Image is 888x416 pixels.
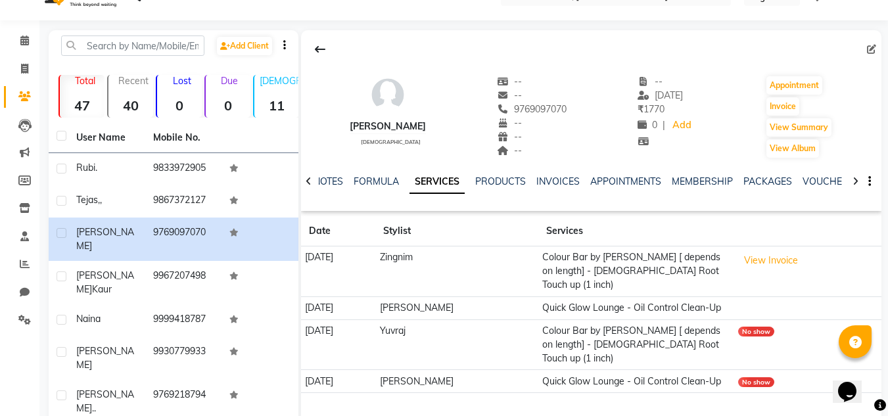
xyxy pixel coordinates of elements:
span: -- [497,145,522,156]
div: No show [738,327,774,336]
a: Add Client [217,37,272,55]
button: Invoice [766,97,799,116]
td: Colour Bar by [PERSON_NAME] [ depends on length] - [DEMOGRAPHIC_DATA] Root Touch up (1 inch) [538,319,734,370]
td: 9999418787 [145,304,222,336]
a: Add [670,116,693,135]
div: Back to Client [306,37,334,62]
p: Total [65,75,105,87]
span: -- [497,117,522,129]
iframe: chat widget [833,363,875,403]
a: INVOICES [536,175,580,187]
img: avatar [368,75,408,114]
td: 9967207498 [145,261,222,304]
button: View Invoice [738,250,804,271]
td: [PERSON_NAME] [375,370,538,393]
input: Search by Name/Mobile/Email/Code [61,35,204,56]
span: 1770 [638,103,665,115]
span: Tejas [76,194,98,206]
a: PRODUCTS [475,175,526,187]
td: Yuvraj [375,319,538,370]
td: [DATE] [301,246,375,297]
th: Date [301,216,375,246]
a: PACKAGES [743,175,792,187]
p: [DEMOGRAPHIC_DATA] [260,75,299,87]
td: [DATE] [301,319,375,370]
td: [DATE] [301,370,375,393]
span: [PERSON_NAME] [76,388,134,414]
td: 9769097070 [145,218,222,261]
span: -- [638,76,663,87]
span: -- [497,89,522,101]
td: Quick Glow Lounge - Oil Control Clean-Up [538,370,734,393]
span: .. [92,402,96,414]
a: NOTES [314,175,343,187]
button: View Album [766,139,819,158]
td: 9930779933 [145,336,222,380]
strong: 0 [157,97,202,114]
span: [DEMOGRAPHIC_DATA] [361,139,421,145]
p: Due [208,75,250,87]
strong: 0 [206,97,250,114]
td: [PERSON_NAME] [375,296,538,319]
span: Naina [76,313,101,325]
span: | [663,118,665,132]
button: View Summary [766,118,831,137]
a: FORMULA [354,175,399,187]
span: ,, [98,194,102,206]
div: No show [738,377,774,387]
span: ₹ [638,103,643,115]
strong: 11 [254,97,299,114]
span: Kaur [92,283,112,295]
span: -- [497,131,522,143]
td: Colour Bar by [PERSON_NAME] [ depends on length] - [DEMOGRAPHIC_DATA] Root Touch up (1 inch) [538,246,734,297]
p: Recent [114,75,153,87]
a: SERVICES [409,170,465,194]
span: [DATE] [638,89,683,101]
a: MEMBERSHIP [672,175,733,187]
span: -- [497,76,522,87]
th: Services [538,216,734,246]
span: 9769097070 [497,103,567,115]
th: Mobile No. [145,123,222,153]
th: Stylist [375,216,538,246]
span: Rubi [76,162,95,173]
span: [PERSON_NAME] [76,226,134,252]
td: 9867372127 [145,185,222,218]
strong: 47 [60,97,105,114]
a: APPOINTMENTS [590,175,661,187]
strong: 40 [108,97,153,114]
span: . [95,162,97,173]
span: [PERSON_NAME] [76,345,134,371]
td: Quick Glow Lounge - Oil Control Clean-Up [538,296,734,319]
td: [DATE] [301,296,375,319]
button: Appointment [766,76,822,95]
div: [PERSON_NAME] [350,120,426,133]
td: 9833972905 [145,153,222,185]
td: Zingnim [375,246,538,297]
span: [PERSON_NAME] [76,269,134,295]
p: Lost [162,75,202,87]
a: VOUCHERS [803,175,854,187]
span: 0 [638,119,657,131]
th: User Name [68,123,145,153]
